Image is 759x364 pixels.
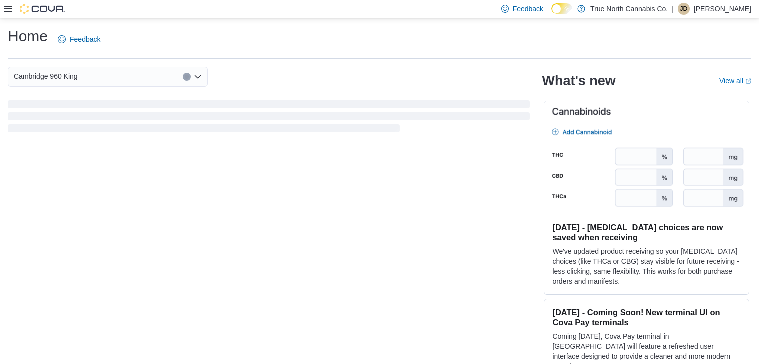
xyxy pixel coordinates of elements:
[552,246,741,286] p: We've updated product receiving so your [MEDICAL_DATA] choices (like THCa or CBG) stay visible fo...
[8,26,48,46] h1: Home
[590,3,668,15] p: True North Cannabis Co.
[54,29,104,49] a: Feedback
[694,3,751,15] p: [PERSON_NAME]
[8,102,530,134] span: Loading
[70,34,100,44] span: Feedback
[719,77,751,85] a: View allExternal link
[680,3,688,15] span: JD
[14,70,78,82] span: Cambridge 960 King
[745,78,751,84] svg: External link
[551,3,572,14] input: Dark Mode
[194,73,202,81] button: Open list of options
[678,3,690,15] div: Jessica Devereux
[552,222,741,242] h3: [DATE] - [MEDICAL_DATA] choices are now saved when receiving
[552,307,741,327] h3: [DATE] - Coming Soon! New terminal UI on Cova Pay terminals
[542,73,615,89] h2: What's new
[183,73,191,81] button: Clear input
[513,4,543,14] span: Feedback
[672,3,674,15] p: |
[20,4,65,14] img: Cova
